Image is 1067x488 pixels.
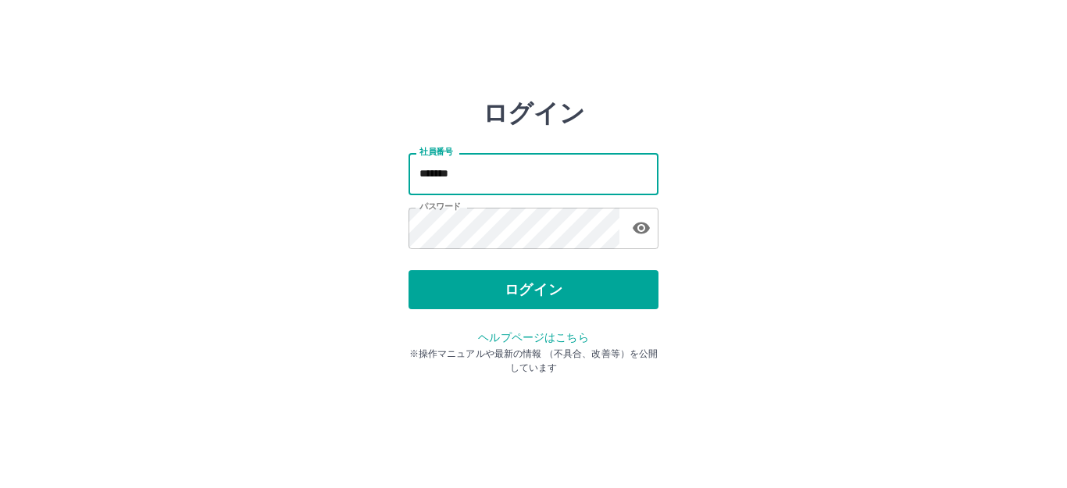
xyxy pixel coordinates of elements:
label: 社員番号 [419,146,452,158]
label: パスワード [419,201,461,212]
button: ログイン [409,270,658,309]
p: ※操作マニュアルや最新の情報 （不具合、改善等）を公開しています [409,347,658,375]
h2: ログイン [483,98,585,128]
a: ヘルプページはこちら [478,331,588,344]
